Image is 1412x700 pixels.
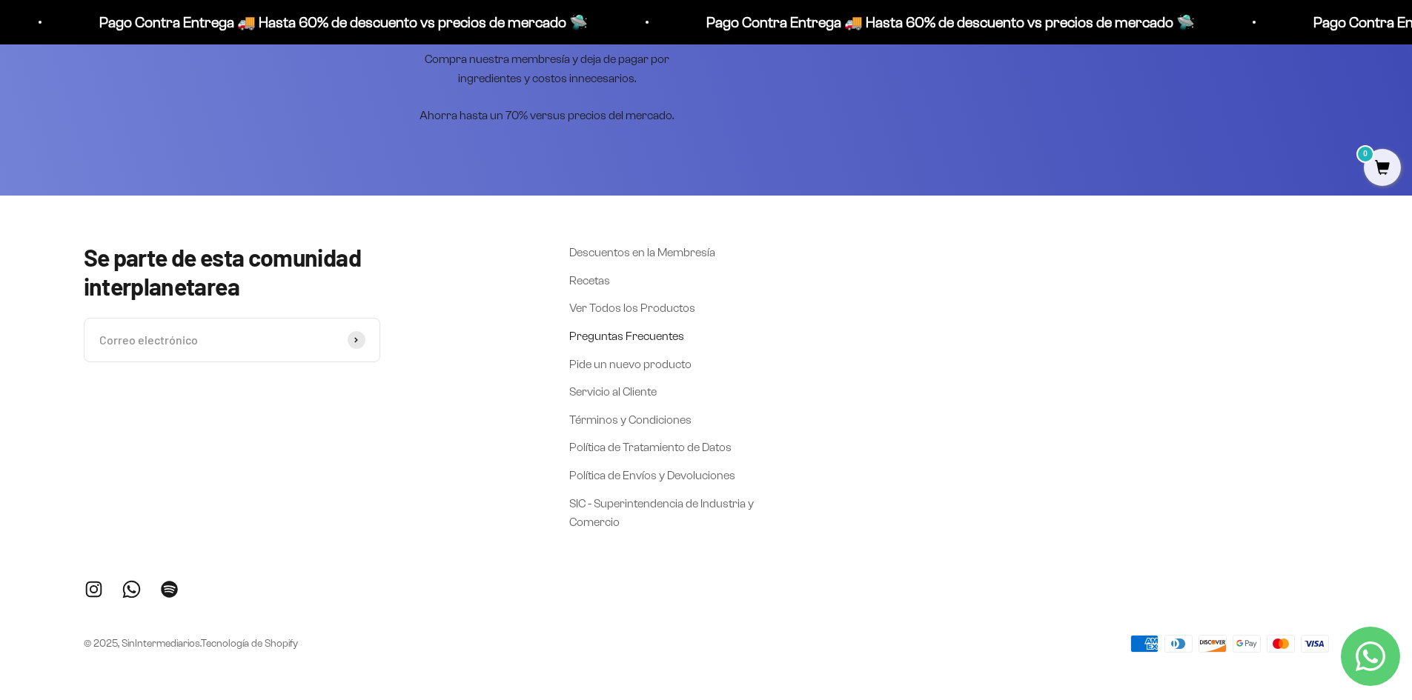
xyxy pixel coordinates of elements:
[569,382,657,401] a: Servicio al Cliente
[569,243,715,262] a: Descuentos en la Membresía
[569,355,692,374] a: Pide un nuevo producto
[569,466,735,485] a: Política de Envíos y Devoluciones
[18,189,307,215] div: Un mejor precio
[402,50,692,87] p: Compra nuestra membresía y deja de pagar por ingredientes y costos innecesarios.
[84,636,298,652] p: © 2025, SinIntermediarios.
[18,70,307,96] div: Más información sobre los ingredientes
[18,130,307,156] div: Una promoción especial
[569,299,695,318] a: Ver Todos los Productos
[1364,161,1401,177] a: 0
[84,10,573,34] p: Pago Contra Entrega 🚚 Hasta 60% de descuento vs precios de mercado 🛸
[18,100,307,126] div: Reseñas de otros clientes
[242,222,305,247] span: Enviar
[84,579,104,599] a: Síguenos en Instagram
[241,222,307,247] button: Enviar
[18,24,307,58] p: ¿Qué te haría sentir más seguro de comprar este producto?
[569,494,755,532] a: SIC - Superintendencia de Industria y Comercio
[201,638,298,649] a: Tecnología de Shopify
[402,106,692,125] p: Ahorra hasta un 70% versus precios del mercado.
[569,327,684,346] a: Preguntas Frecuentes
[18,159,307,185] div: Un video del producto
[122,579,142,599] a: Síguenos en WhatsApp
[569,410,692,430] a: Términos y Condiciones
[84,243,499,300] p: Se parte de esta comunidad interplanetarea
[159,579,179,599] a: Síguenos en Spotify
[569,271,610,290] a: Recetas
[692,10,1180,34] p: Pago Contra Entrega 🚚 Hasta 60% de descuento vs precios de mercado 🛸
[569,438,732,457] a: Política de Tratamiento de Datos
[1356,145,1374,163] mark: 0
